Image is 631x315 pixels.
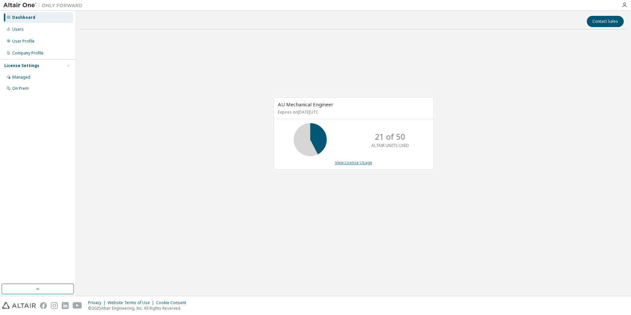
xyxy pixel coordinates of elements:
img: instagram.svg [51,302,58,309]
p: 21 of 50 [375,131,405,142]
div: Dashboard [12,15,35,20]
span: AU Mechanical Engineer [278,101,333,108]
img: altair_logo.svg [2,302,36,309]
img: linkedin.svg [62,302,69,309]
p: ALTAIR UNITS USED [371,143,409,148]
div: User Profile [12,39,35,44]
div: License Settings [4,63,39,68]
div: Managed [12,75,30,80]
img: Altair One [3,2,86,9]
a: View License Usage [335,160,372,165]
div: Users [12,27,24,32]
img: youtube.svg [73,302,82,309]
p: © 2025 Altair Engineering, Inc. All Rights Reserved. [88,305,190,311]
img: facebook.svg [40,302,47,309]
p: Expires on [DATE] UTC [278,109,428,115]
div: On Prem [12,86,29,91]
button: Contact Sales [587,16,624,27]
div: Privacy [88,300,108,305]
div: Company Profile [12,51,44,56]
div: Website Terms of Use [108,300,156,305]
div: Cookie Consent [156,300,190,305]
